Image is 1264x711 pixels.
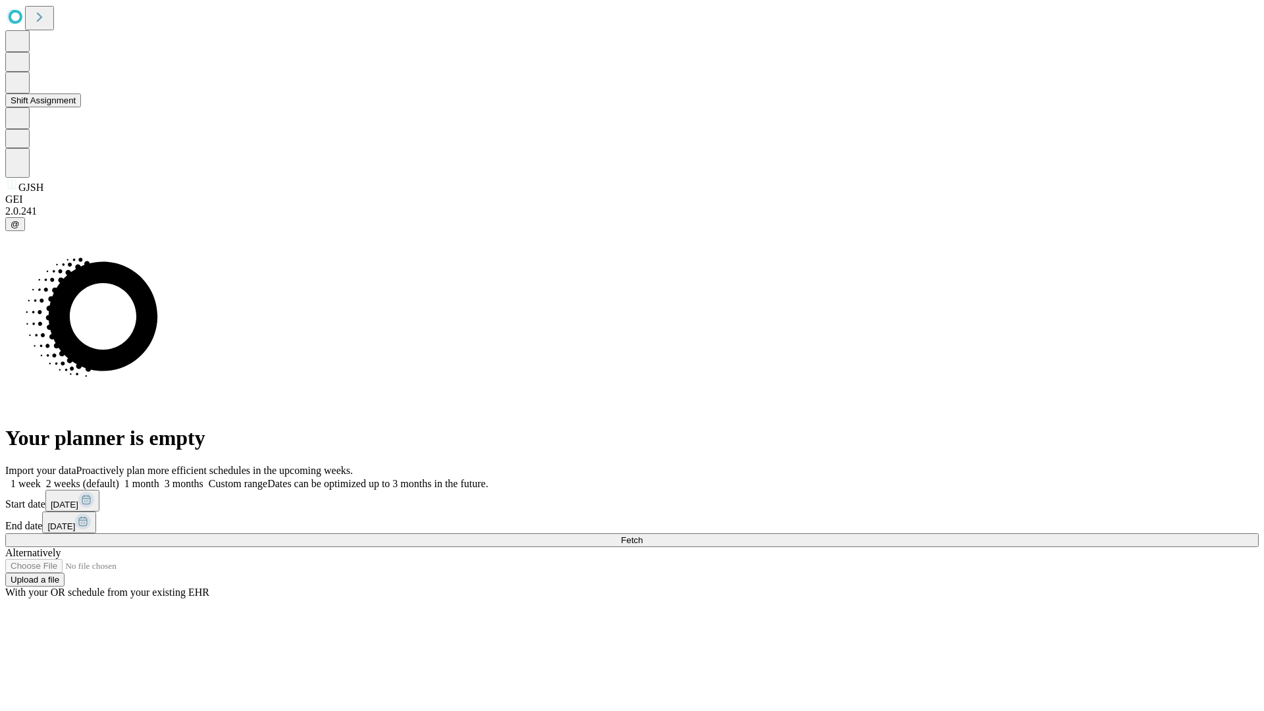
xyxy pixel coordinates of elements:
[5,93,81,107] button: Shift Assignment
[5,490,1259,512] div: Start date
[209,478,267,489] span: Custom range
[47,521,75,531] span: [DATE]
[5,587,209,598] span: With your OR schedule from your existing EHR
[11,478,41,489] span: 1 week
[5,217,25,231] button: @
[46,478,119,489] span: 2 weeks (default)
[45,490,99,512] button: [DATE]
[165,478,203,489] span: 3 months
[5,512,1259,533] div: End date
[51,500,78,510] span: [DATE]
[11,219,20,229] span: @
[5,547,61,558] span: Alternatively
[5,465,76,476] span: Import your data
[267,478,488,489] span: Dates can be optimized up to 3 months in the future.
[5,194,1259,205] div: GEI
[18,182,43,193] span: GJSH
[5,426,1259,450] h1: Your planner is empty
[124,478,159,489] span: 1 month
[42,512,96,533] button: [DATE]
[76,465,353,476] span: Proactively plan more efficient schedules in the upcoming weeks.
[621,535,643,545] span: Fetch
[5,533,1259,547] button: Fetch
[5,205,1259,217] div: 2.0.241
[5,573,65,587] button: Upload a file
